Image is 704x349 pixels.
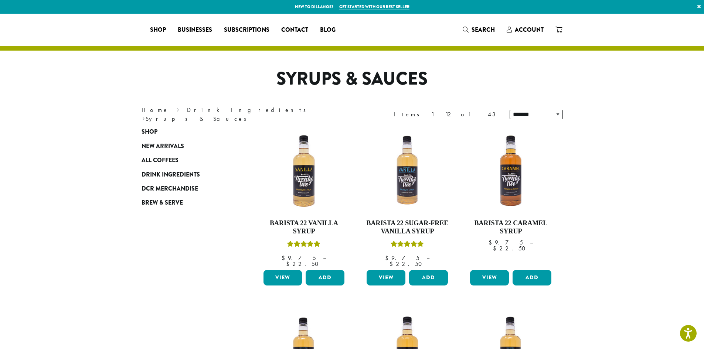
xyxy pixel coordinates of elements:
[178,25,212,35] span: Businesses
[281,25,308,35] span: Contact
[489,239,495,246] span: $
[426,254,429,262] span: –
[142,153,230,167] a: All Coffees
[470,270,509,285] a: View
[385,254,419,262] bdi: 9.75
[282,254,288,262] span: $
[457,24,501,36] a: Search
[142,167,230,181] a: Drink Ingredients
[142,106,169,114] a: Home
[263,270,302,285] a: View
[144,24,172,36] a: Shop
[142,184,198,194] span: DCR Merchandise
[385,254,391,262] span: $
[286,260,292,268] span: $
[365,219,450,235] h4: Barista 22 Sugar-Free Vanilla Syrup
[142,127,157,137] span: Shop
[142,198,183,208] span: Brew & Serve
[394,110,499,119] div: Items 1-12 of 43
[142,156,178,165] span: All Coffees
[306,270,344,285] button: Add
[142,112,145,123] span: ›
[142,139,230,153] a: New Arrivals
[282,254,316,262] bdi: 9.75
[515,25,544,34] span: Account
[493,244,499,252] span: $
[287,240,320,251] div: Rated 5.00 out of 5
[468,129,553,267] a: Barista 22 Caramel Syrup
[409,270,448,285] button: Add
[262,219,347,235] h4: Barista 22 Vanilla Syrup
[136,68,568,90] h1: Syrups & Sauces
[489,239,523,246] bdi: 9.75
[142,125,230,139] a: Shop
[472,25,495,34] span: Search
[365,129,450,213] img: SF-VANILLA-300x300.png
[224,25,269,35] span: Subscriptions
[320,25,336,35] span: Blog
[142,182,230,196] a: DCR Merchandise
[262,129,347,267] a: Barista 22 Vanilla SyrupRated 5.00 out of 5
[339,4,409,10] a: Get started with our best seller
[468,129,553,213] img: CARAMEL-1-300x300.png
[142,170,200,179] span: Drink Ingredients
[391,240,424,251] div: Rated 5.00 out of 5
[150,25,166,35] span: Shop
[261,129,346,213] img: VANILLA-300x300.png
[286,260,322,268] bdi: 22.50
[367,270,405,285] a: View
[142,142,184,151] span: New Arrivals
[177,103,179,114] span: ›
[390,260,396,268] span: $
[493,244,529,252] bdi: 22.50
[513,270,551,285] button: Add
[390,260,425,268] bdi: 22.50
[365,129,450,267] a: Barista 22 Sugar-Free Vanilla SyrupRated 5.00 out of 5
[142,106,341,123] nav: Breadcrumb
[323,254,326,262] span: –
[468,219,553,235] h4: Barista 22 Caramel Syrup
[187,106,311,114] a: Drink Ingredients
[142,196,230,210] a: Brew & Serve
[530,239,533,246] span: –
